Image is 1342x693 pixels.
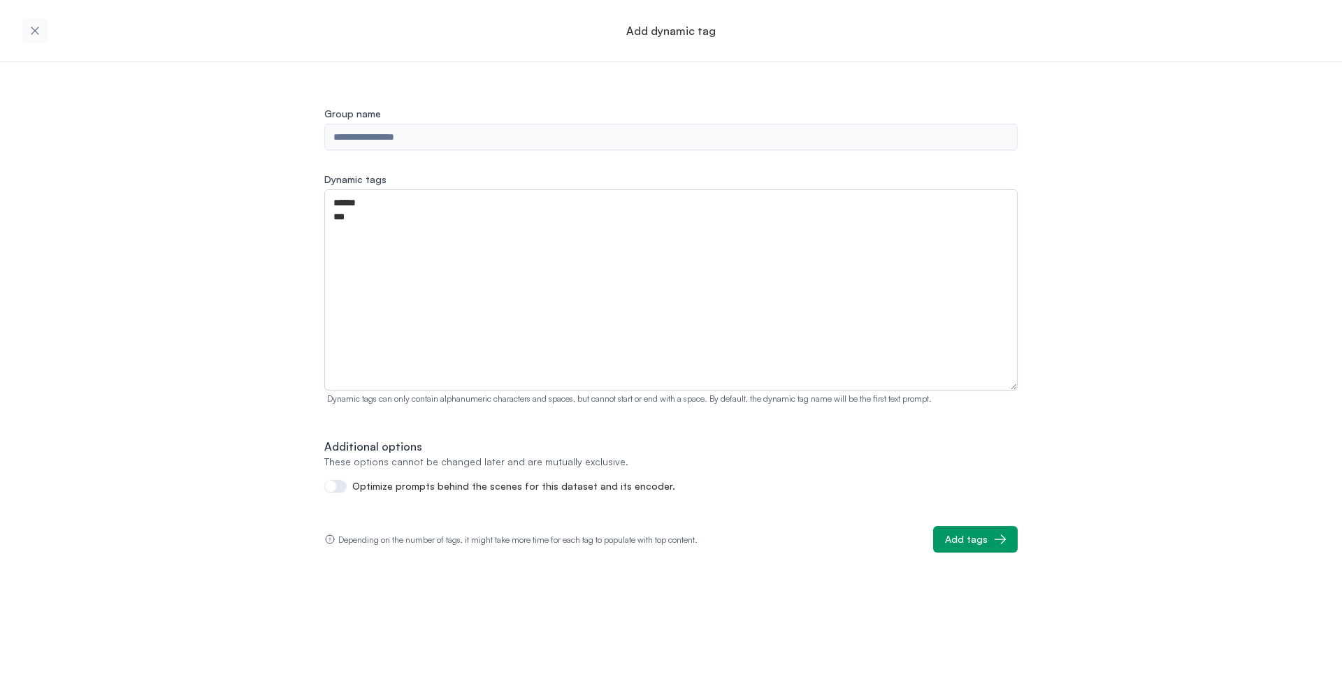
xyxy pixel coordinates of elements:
[324,455,1018,469] p: These options cannot be changed later and are mutually exclusive.
[933,526,1018,553] button: Add tags
[324,534,698,546] div: Depending on the number of tags, it might take more time for each tag to populate with top content.
[324,107,1018,121] label: Group name
[324,393,1018,404] p: Dynamic tags can only contain alphanumeric characters and spaces, but cannot start or end with a ...
[324,438,1018,455] p: Additional options
[352,481,675,491] label: Optimize prompts behind the scenes for this dataset and its encoder.
[324,173,1018,187] label: Dynamic tags
[945,532,988,546] div: Add tags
